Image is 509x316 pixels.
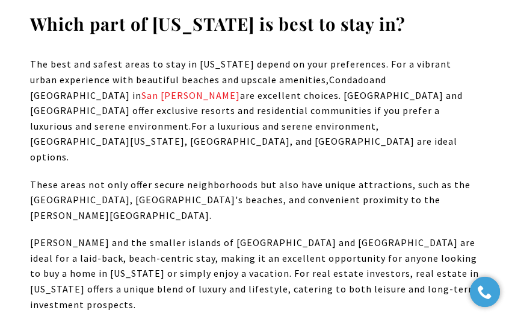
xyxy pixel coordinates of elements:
[30,58,451,86] span: The best and safest areas to stay in [US_STATE] depend on your preferences. For a vibrant urban e...
[30,12,406,35] strong: Which part of [US_STATE] is best to stay in?
[30,74,386,101] span: and [GEOGRAPHIC_DATA] in
[329,74,369,86] span: Condado
[30,235,479,312] p: [PERSON_NAME] and the smaller islands of [GEOGRAPHIC_DATA] and [GEOGRAPHIC_DATA] are ideal for a ...
[30,89,463,132] span: are excellent choices. [GEOGRAPHIC_DATA] and [GEOGRAPHIC_DATA] offer exclusive resorts and reside...
[30,57,479,165] p: For a luxurious and serene environment, [GEOGRAPHIC_DATA][US_STATE], [GEOGRAPHIC_DATA], and [GEOG...
[141,89,240,101] a: San [PERSON_NAME]
[30,177,479,224] p: These areas not only offer secure neighborhoods but also have unique attractions, such as the [GE...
